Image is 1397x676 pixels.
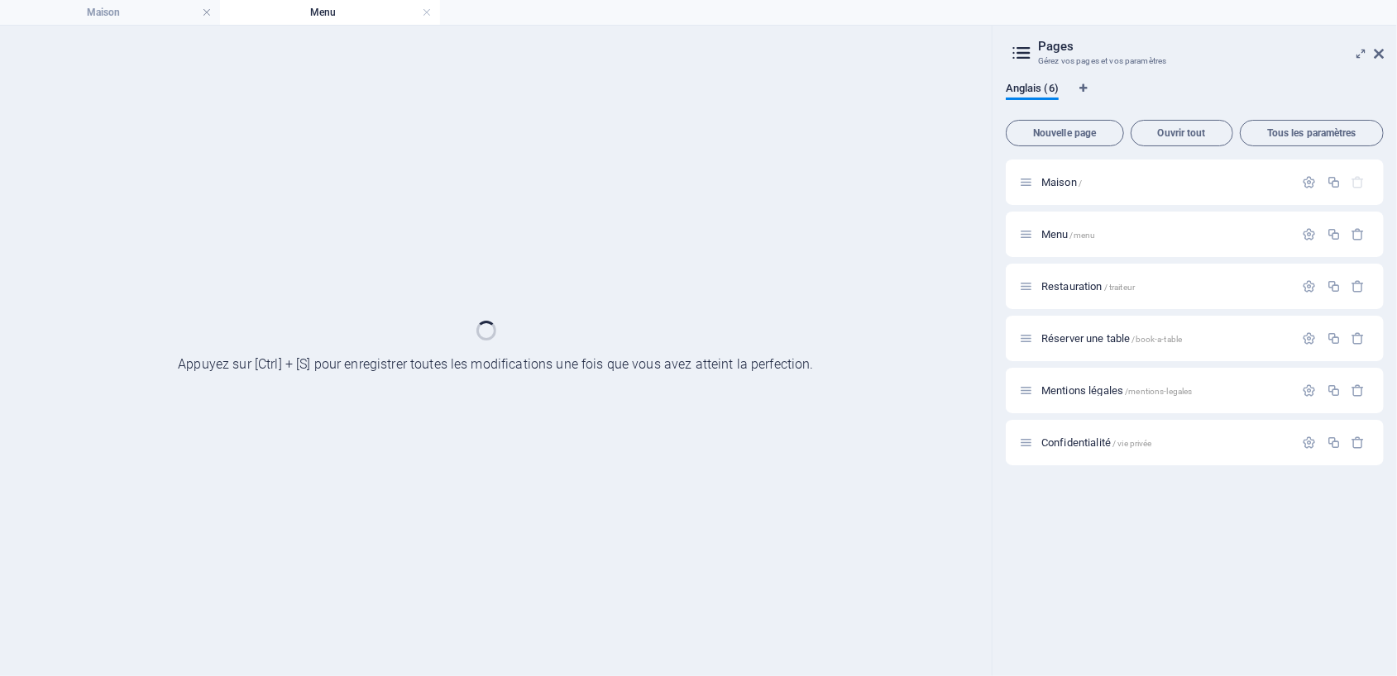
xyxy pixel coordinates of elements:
font: Gérez vos pages et vos paramètres [1038,56,1167,65]
div: Onglets de langue [1006,82,1384,113]
font: Pages [1038,39,1074,54]
font: Restauration [1041,280,1103,293]
div: Paramètres [1303,279,1317,293]
div: La page de démarrage ne peut pas être supprimée [1352,175,1366,189]
font: Confidentialité [1041,436,1111,449]
div: Double [1327,279,1341,293]
div: Confidentialité/ vie privée [1036,437,1294,448]
span: Cliquez pour ouvrir la page [1041,436,1152,449]
div: Double [1327,175,1341,189]
font: Maison [87,7,120,18]
span: Cliquez pour ouvrir la page [1041,332,1182,345]
font: Menu [1041,228,1069,240]
div: Double [1327,331,1341,345]
span: Cliquez pour ouvrir la page [1041,280,1135,293]
font: Ouvrir tout [1158,127,1206,139]
font: Menu [311,7,337,18]
button: Ouvrir tout [1131,120,1233,146]
div: Double [1327,227,1341,241]
div: Paramètres [1303,175,1317,189]
div: Double [1327,436,1341,450]
font: / vie privée [1112,439,1152,448]
div: Paramètres [1303,331,1317,345]
font: / [1079,179,1082,188]
font: /mentions-legales [1125,387,1192,396]
font: Mentions légales [1041,384,1123,397]
div: Paramètres [1303,436,1317,450]
font: Réserver une table [1041,332,1131,345]
font: /menu [1070,231,1096,240]
font: /book-a-table [1132,335,1183,344]
div: Restauration/ traiteur [1036,281,1294,292]
div: Menu/menu [1036,229,1294,240]
font: / traiteur [1104,283,1135,292]
div: Retirer [1352,436,1366,450]
div: Retirer [1352,279,1366,293]
font: Nouvelle page [1033,127,1096,139]
font: Tous les paramètres [1267,127,1356,139]
span: Cliquez pour ouvrir la page [1041,384,1193,397]
div: Maison/ [1036,177,1294,188]
button: Nouvelle page [1006,120,1124,146]
div: Retirer [1352,227,1366,241]
div: Mentions légales/mentions-legales [1036,385,1294,396]
div: Réserver une table/book-a-table [1036,333,1294,344]
button: Tous les paramètres [1240,120,1384,146]
div: Retirer [1352,331,1366,345]
font: Maison [1041,176,1077,188]
div: Paramètres [1303,227,1317,241]
div: Double [1327,383,1341,398]
div: Retirer [1352,383,1366,398]
font: Anglais (6) [1006,82,1059,94]
div: Paramètres [1303,383,1317,398]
